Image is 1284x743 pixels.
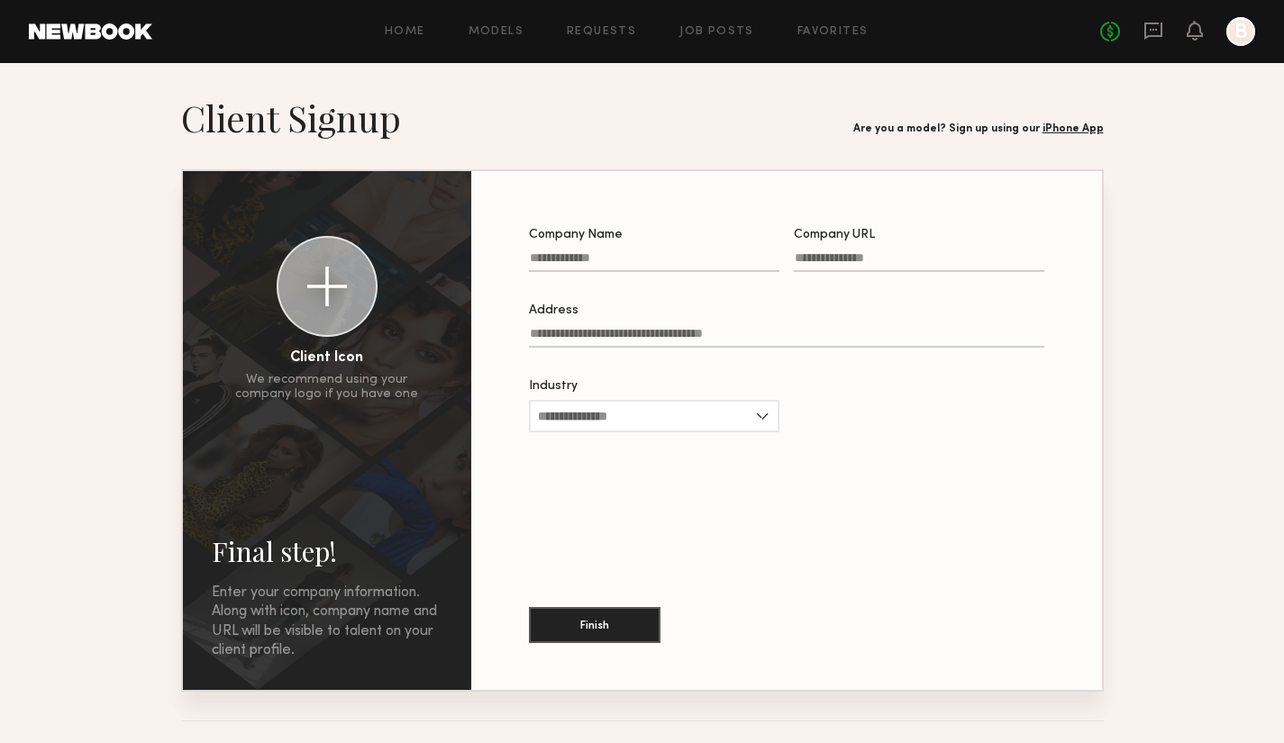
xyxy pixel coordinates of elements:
[1043,123,1104,134] a: iPhone App
[529,251,779,272] input: Company Name
[212,584,442,661] div: Enter your company information. Along with icon, company name and URL will be visible to talent o...
[235,373,418,402] div: We recommend using your company logo if you have one
[529,380,779,393] div: Industry
[529,327,1044,348] input: Address
[797,26,869,38] a: Favorites
[679,26,754,38] a: Job Posts
[529,304,1044,317] div: Address
[794,229,1044,241] div: Company URL
[1226,17,1255,46] a: B
[529,607,660,643] button: Finish
[212,533,442,569] h2: Final step!
[794,251,1044,272] input: Company URL
[529,229,779,241] div: Company Name
[853,123,1104,135] div: Are you a model? Sign up using our
[181,95,401,140] h1: Client Signup
[567,26,636,38] a: Requests
[290,351,363,366] div: Client Icon
[385,26,425,38] a: Home
[469,26,524,38] a: Models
